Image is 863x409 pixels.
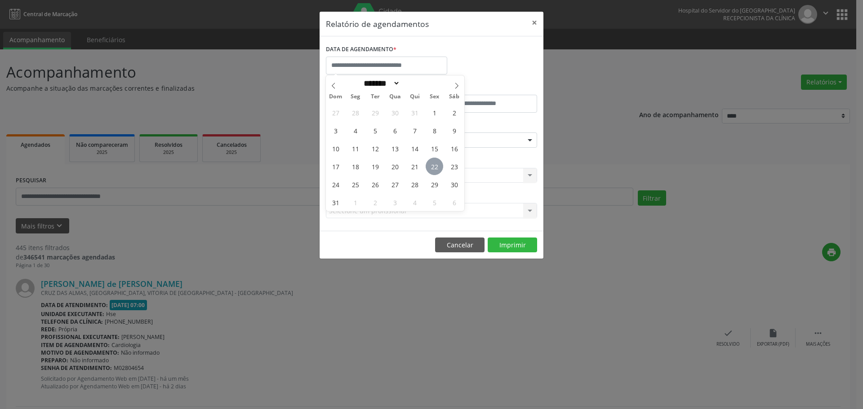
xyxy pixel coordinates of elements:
span: Qui [405,94,425,100]
span: Agosto 12, 2025 [366,140,384,157]
span: Sex [425,94,445,100]
span: Agosto 26, 2025 [366,176,384,193]
span: Dom [326,94,346,100]
span: Setembro 2, 2025 [366,194,384,211]
span: Agosto 7, 2025 [406,122,423,139]
span: Agosto 17, 2025 [327,158,344,175]
span: Julho 28, 2025 [347,104,364,121]
span: Agosto 25, 2025 [347,176,364,193]
span: Agosto 9, 2025 [445,122,463,139]
button: Imprimir [488,237,537,253]
span: Agosto 27, 2025 [386,176,404,193]
h5: Relatório de agendamentos [326,18,429,30]
span: Seg [346,94,365,100]
label: DATA DE AGENDAMENTO [326,43,396,57]
span: Agosto 14, 2025 [406,140,423,157]
input: Year [400,79,430,88]
span: Julho 27, 2025 [327,104,344,121]
span: Agosto 23, 2025 [445,158,463,175]
select: Month [360,79,400,88]
span: Qua [385,94,405,100]
span: Agosto 28, 2025 [406,176,423,193]
span: Agosto 24, 2025 [327,176,344,193]
span: Setembro 3, 2025 [386,194,404,211]
span: Agosto 22, 2025 [426,158,443,175]
span: Agosto 29, 2025 [426,176,443,193]
span: Agosto 31, 2025 [327,194,344,211]
span: Agosto 1, 2025 [426,104,443,121]
span: Agosto 3, 2025 [327,122,344,139]
span: Agosto 21, 2025 [406,158,423,175]
span: Agosto 6, 2025 [386,122,404,139]
span: Ter [365,94,385,100]
button: Cancelar [435,237,485,253]
span: Julho 29, 2025 [366,104,384,121]
span: Agosto 30, 2025 [445,176,463,193]
button: Close [525,12,543,34]
span: Setembro 5, 2025 [426,194,443,211]
span: Agosto 4, 2025 [347,122,364,139]
span: Agosto 2, 2025 [445,104,463,121]
label: ATÉ [434,81,537,95]
span: Julho 31, 2025 [406,104,423,121]
span: Sáb [445,94,464,100]
span: Agosto 5, 2025 [366,122,384,139]
span: Agosto 20, 2025 [386,158,404,175]
span: Agosto 10, 2025 [327,140,344,157]
span: Agosto 19, 2025 [366,158,384,175]
span: Agosto 18, 2025 [347,158,364,175]
span: Agosto 13, 2025 [386,140,404,157]
span: Setembro 6, 2025 [445,194,463,211]
span: Setembro 1, 2025 [347,194,364,211]
span: Julho 30, 2025 [386,104,404,121]
span: Agosto 11, 2025 [347,140,364,157]
span: Agosto 15, 2025 [426,140,443,157]
span: Agosto 8, 2025 [426,122,443,139]
span: Agosto 16, 2025 [445,140,463,157]
span: Setembro 4, 2025 [406,194,423,211]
